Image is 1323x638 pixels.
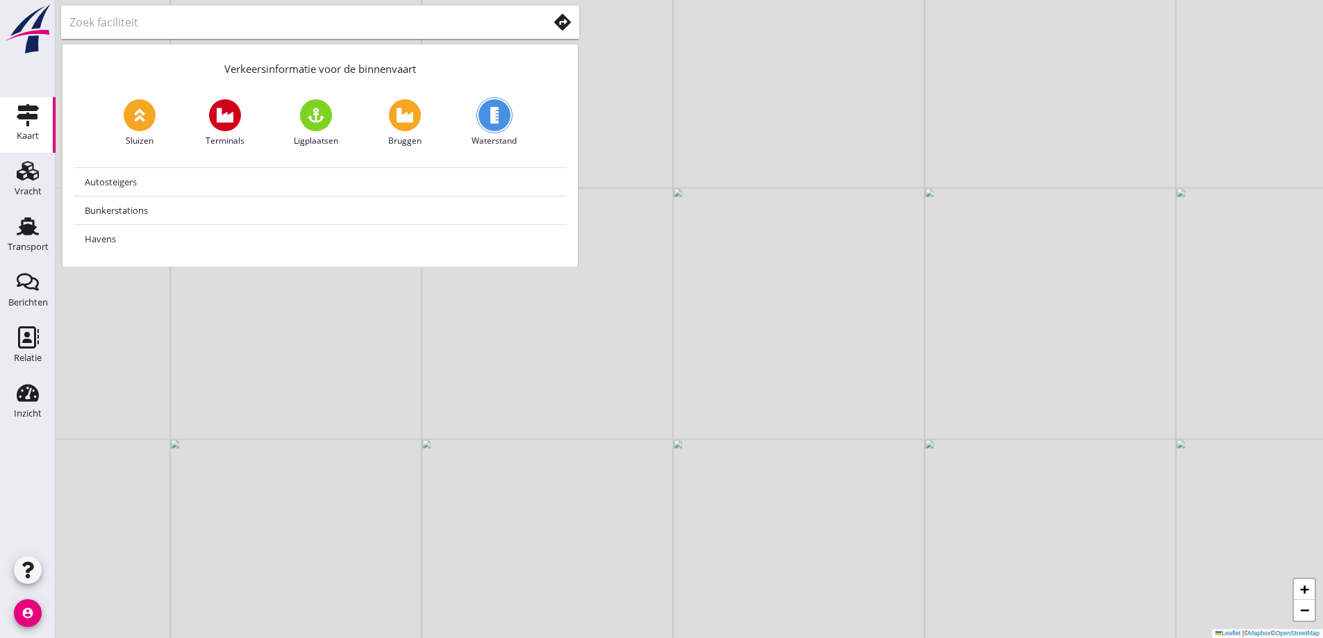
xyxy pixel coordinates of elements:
[1249,630,1271,637] a: Mapbox
[14,599,42,627] i: account_circle
[69,11,529,33] input: Zoek faciliteit
[1242,630,1244,637] span: |
[14,409,42,418] div: Inzicht
[206,135,244,147] span: Terminals
[8,298,48,307] div: Berichten
[1294,600,1315,621] a: Zoom out
[14,353,42,362] div: Relatie
[1215,630,1240,637] a: Leaflet
[1294,579,1315,600] a: Zoom in
[388,99,422,147] a: Bruggen
[1300,580,1309,598] span: +
[63,44,578,88] div: Verkeersinformatie voor de binnenvaart
[85,202,556,219] div: Bunkerstations
[8,242,49,251] div: Transport
[472,99,517,147] a: Waterstand
[1300,601,1309,619] span: −
[206,99,244,147] a: Terminals
[294,135,338,147] span: Ligplaatsen
[472,135,517,147] span: Waterstand
[388,135,422,147] span: Bruggen
[126,135,153,147] span: Sluizen
[85,230,556,247] div: Havens
[85,174,556,190] div: Autosteigers
[17,131,39,140] div: Kaart
[294,99,338,147] a: Ligplaatsen
[3,3,53,55] img: logo-small.a267ee39.svg
[124,99,156,147] a: Sluizen
[15,187,42,196] div: Vracht
[1212,629,1323,638] div: © ©
[1275,630,1320,637] a: OpenStreetMap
